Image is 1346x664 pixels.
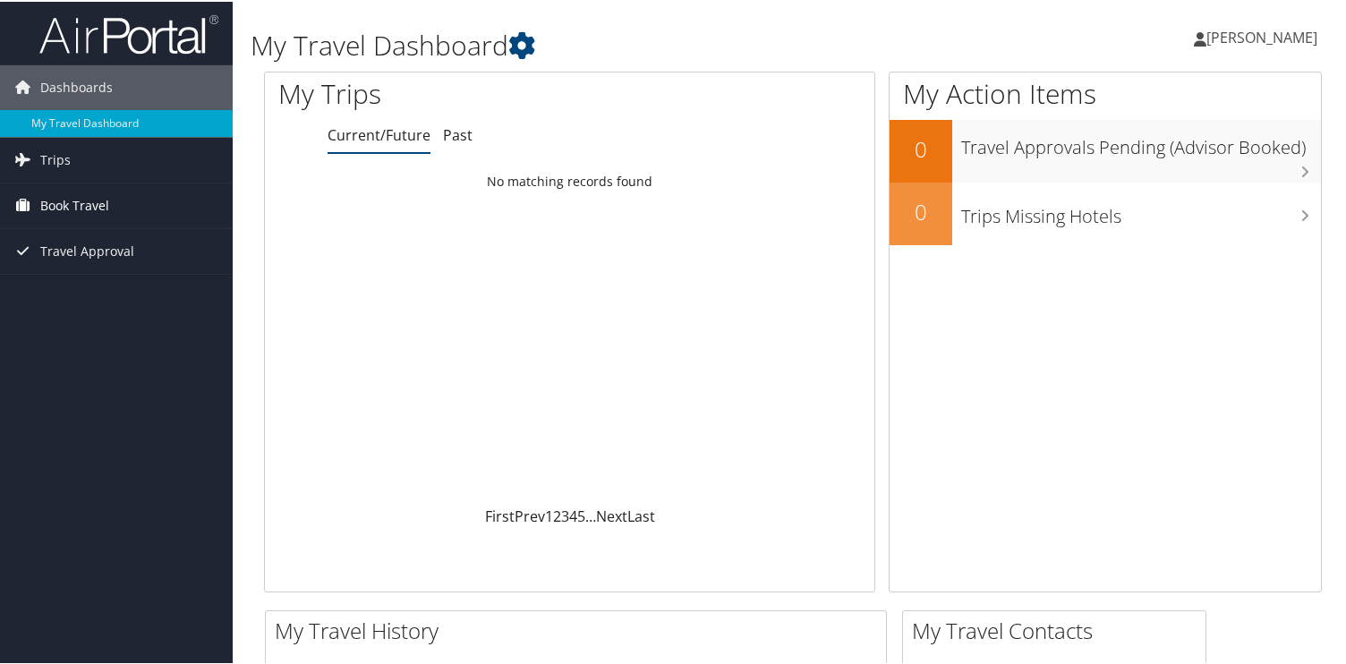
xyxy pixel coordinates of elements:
h1: My Travel Dashboard [251,25,974,63]
a: 0Trips Missing Hotels [890,181,1321,243]
span: Book Travel [40,182,109,226]
a: Next [596,505,627,524]
h1: My Action Items [890,73,1321,111]
span: Trips [40,136,71,181]
h3: Travel Approvals Pending (Advisor Booked) [961,124,1321,158]
a: First [485,505,515,524]
a: Past [443,123,473,143]
a: 5 [577,505,585,524]
a: 2 [553,505,561,524]
a: 3 [561,505,569,524]
a: 4 [569,505,577,524]
h2: 0 [890,132,952,163]
td: No matching records found [265,164,874,196]
h3: Trips Missing Hotels [961,193,1321,227]
span: Dashboards [40,64,113,108]
h2: 0 [890,195,952,226]
span: … [585,505,596,524]
h1: My Trips [278,73,607,111]
h2: My Travel History [275,614,886,644]
img: airportal-logo.png [39,12,218,54]
a: [PERSON_NAME] [1194,9,1335,63]
span: [PERSON_NAME] [1206,26,1317,46]
a: 1 [545,505,553,524]
a: Current/Future [328,123,430,143]
span: Travel Approval [40,227,134,272]
h2: My Travel Contacts [912,614,1205,644]
a: Last [627,505,655,524]
a: Prev [515,505,545,524]
a: 0Travel Approvals Pending (Advisor Booked) [890,118,1321,181]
